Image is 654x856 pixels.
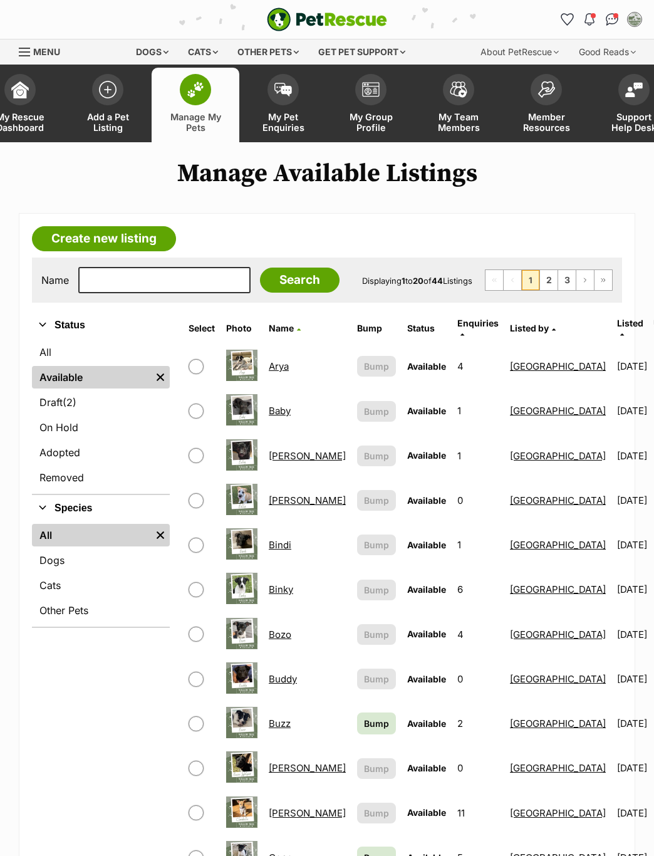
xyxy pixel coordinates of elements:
td: [DATE] [612,568,652,611]
span: Previous page [504,270,521,290]
a: PetRescue [267,8,387,31]
td: [DATE] [612,434,652,478]
a: Draft [32,391,170,414]
span: Page 1 [522,270,539,290]
a: Last page [594,270,612,290]
strong: 1 [402,276,405,286]
button: Species [32,500,170,516]
span: Bump [364,538,389,551]
td: 4 [452,345,504,388]
input: Search [260,268,340,293]
a: [GEOGRAPHIC_DATA] [510,762,606,774]
td: 1 [452,434,504,478]
a: [PERSON_NAME] [269,450,346,462]
span: Bump [364,762,389,775]
nav: Pagination [485,269,613,291]
button: Bump [357,624,396,645]
img: chat-41dd97257d64d25036548639549fe6c8038ab92f7586957e7f3b1b290dea8141.svg [606,13,619,26]
td: [DATE] [612,746,652,790]
img: dashboard-icon-eb2f2d2d3e046f16d808141f083e7271f6b2e854fb5c12c21221c1fb7104beca.svg [11,81,29,98]
a: Favourites [557,9,577,29]
div: Good Reads [570,39,645,65]
span: Available [407,361,446,372]
img: logo-e224e6f780fb5917bec1dbf3a21bbac754714ae5b6737aabdf751b685950b380.svg [267,8,387,31]
a: Bindi [269,539,291,551]
td: [DATE] [612,613,652,656]
a: [PERSON_NAME] [269,762,346,774]
a: Buzz [269,718,291,729]
a: All [32,341,170,363]
a: [GEOGRAPHIC_DATA] [510,360,606,372]
td: 0 [452,746,504,790]
a: Remove filter [151,366,170,389]
a: Next page [576,270,594,290]
span: Bump [364,806,389,820]
span: Name [269,323,294,333]
span: Displaying to of Listings [362,276,472,286]
th: Status [402,313,451,343]
button: Notifications [579,9,599,29]
a: [GEOGRAPHIC_DATA] [510,539,606,551]
a: [GEOGRAPHIC_DATA] [510,629,606,640]
td: [DATE] [612,702,652,745]
button: Bump [357,580,396,600]
button: Bump [357,535,396,555]
span: Available [407,807,446,818]
a: My Team Members [415,68,502,142]
span: translation missing: en.admin.listings.index.attributes.enquiries [457,318,499,328]
a: [GEOGRAPHIC_DATA] [510,673,606,685]
strong: 20 [413,276,423,286]
td: 6 [452,568,504,611]
td: [DATE] [612,523,652,566]
td: 1 [452,523,504,566]
button: Bump [357,803,396,823]
button: Bump [357,669,396,689]
span: Bump [364,405,389,418]
a: Member Resources [502,68,590,142]
div: Cats [179,39,227,65]
td: 1 [452,389,504,432]
a: Available [32,366,151,389]
span: Bump [364,672,389,686]
div: About PetRescue [472,39,568,65]
span: Bump [364,583,389,597]
button: My account [625,9,645,29]
a: Listed [617,318,643,338]
div: Status [32,338,170,494]
span: Listed by [510,323,549,333]
a: My Pet Enquiries [239,68,327,142]
span: Available [407,763,446,773]
a: [GEOGRAPHIC_DATA] [510,718,606,729]
span: Member Resources [518,112,574,133]
span: (2) [63,395,76,410]
span: Available [407,629,446,639]
a: [GEOGRAPHIC_DATA] [510,583,606,595]
span: Listed [617,318,643,328]
button: Bump [357,401,396,422]
span: Bump [364,449,389,462]
span: Available [407,718,446,729]
a: Bozo [269,629,291,640]
span: Bump [364,628,389,641]
button: Bump [357,446,396,466]
a: Add a Pet Listing [64,68,152,142]
span: My Team Members [430,112,487,133]
a: Manage My Pets [152,68,239,142]
td: [DATE] [612,389,652,432]
a: Menu [19,39,69,62]
span: Available [407,584,446,595]
span: Manage My Pets [167,112,224,133]
td: 0 [452,479,504,522]
a: Page 2 [540,270,558,290]
a: Page 3 [558,270,576,290]
a: Remove filter [151,524,170,546]
img: help-desk-icon-fdf02630f3aa405de69fd3d07c3f3aa587a6932b1a1747fa1d2bba05be0121f9.svg [625,82,643,97]
td: 4 [452,613,504,656]
button: Bump [357,356,396,377]
a: All [32,524,151,546]
img: Willow Tree Sanctuary profile pic [628,13,641,26]
td: 11 [452,791,504,835]
span: Available [407,540,446,550]
img: team-members-icon-5396bd8760b3fe7c0b43da4ab00e1e3bb1a5d9ba89233759b79545d2d3fc5d0d.svg [450,81,467,98]
button: Bump [357,490,396,511]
